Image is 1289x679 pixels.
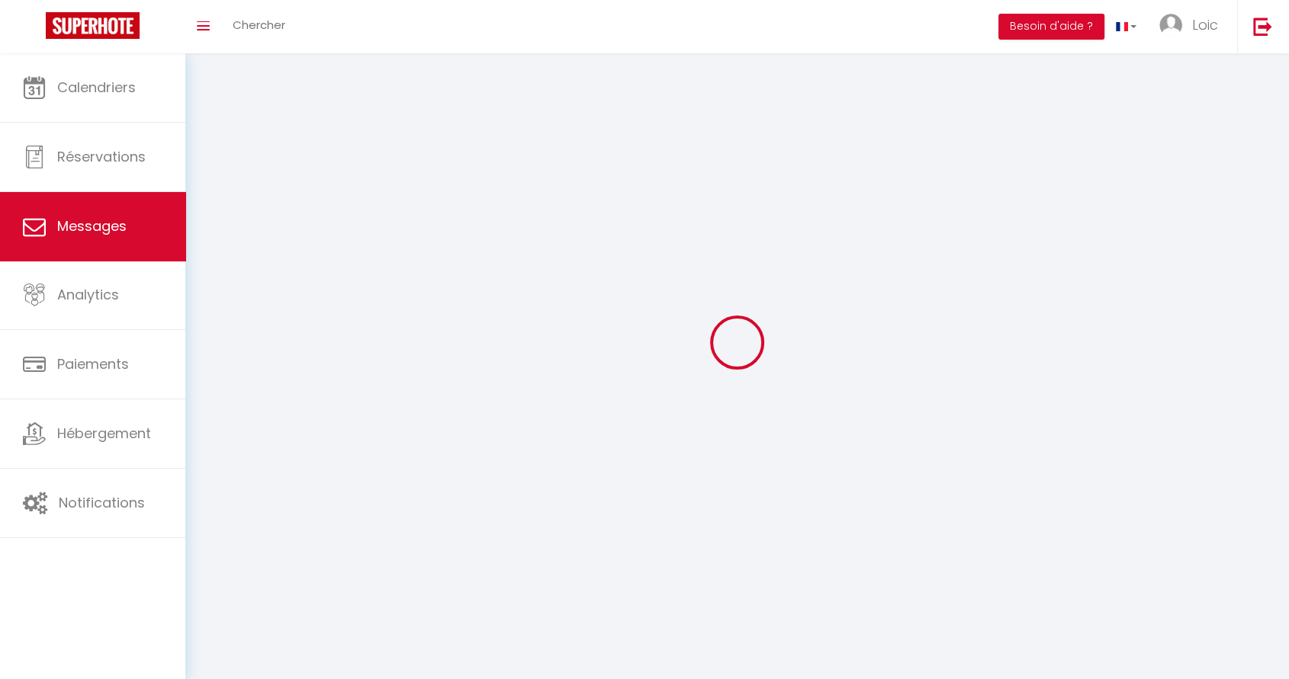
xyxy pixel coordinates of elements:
span: Calendriers [57,78,136,97]
span: Messages [57,216,127,235]
span: Loic [1192,15,1218,34]
span: Chercher [233,17,285,33]
span: Paiements [57,354,129,373]
span: Analytics [57,285,119,304]
span: Hébergement [57,424,151,443]
span: Réservations [57,147,146,166]
button: Besoin d'aide ? [998,14,1104,40]
img: Super Booking [46,12,140,39]
img: ... [1159,14,1182,37]
span: Notifications [59,493,145,512]
button: Ouvrir le widget de chat LiveChat [12,6,58,52]
img: logout [1253,17,1272,36]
